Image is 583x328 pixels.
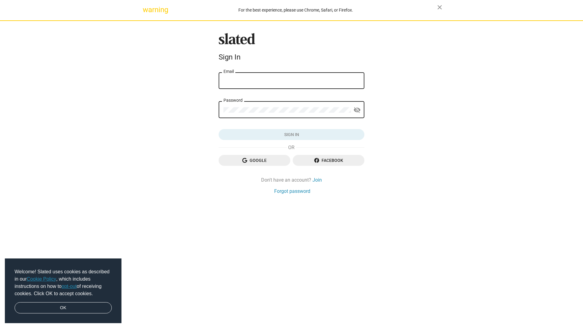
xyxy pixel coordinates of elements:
a: opt-out [62,284,77,289]
sl-branding: Sign In [219,33,364,64]
span: Facebook [298,155,360,166]
div: Don't have an account? [219,177,364,183]
button: Google [219,155,290,166]
mat-icon: visibility_off [353,105,361,115]
mat-icon: close [436,4,443,11]
div: For the best experience, please use Chrome, Safari, or Firefox. [154,6,437,14]
button: Show password [351,104,363,116]
a: dismiss cookie message [15,302,112,314]
span: Welcome! Slated uses cookies as described in our , which includes instructions on how to of recei... [15,268,112,297]
mat-icon: warning [143,6,150,13]
div: cookieconsent [5,258,121,323]
a: Forgot password [274,188,310,194]
a: Cookie Policy [27,276,56,282]
a: Join [312,177,322,183]
div: Sign In [219,53,364,61]
button: Facebook [293,155,364,166]
span: Google [223,155,285,166]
